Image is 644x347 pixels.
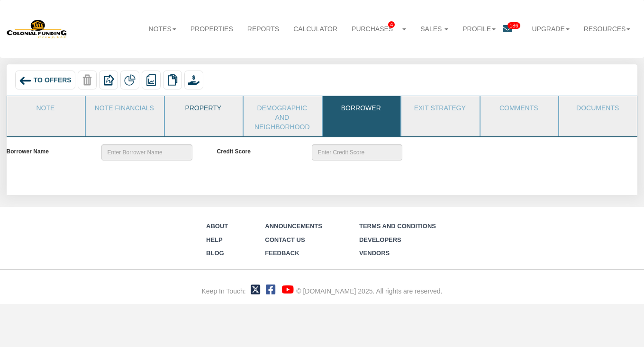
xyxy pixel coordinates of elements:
[265,236,305,243] a: Contact Us
[82,74,93,86] img: trash-disabled.png
[312,144,403,160] input: Enter Credit Score
[103,74,114,86] img: export.svg
[206,249,224,257] a: Blog
[401,96,478,120] a: Exit Strategy
[265,249,299,257] a: Feedback
[296,286,442,296] div: © [DOMAIN_NAME] 2025. All rights are reserved.
[34,76,72,84] span: To Offers
[165,96,242,120] a: Property
[525,18,577,39] a: Upgrade
[503,18,525,41] a: 186
[86,96,163,120] a: Note Financials
[359,236,401,243] a: Developers
[265,222,322,230] a: Announcements
[286,18,345,39] a: Calculator
[183,18,240,39] a: Properties
[142,18,183,39] a: Notes
[455,18,503,39] a: Profile
[244,96,320,136] a: Demographic and Neighborhood
[559,96,636,120] a: Documents
[206,236,223,243] a: Help
[201,286,245,296] div: Keep In Touch:
[388,21,395,28] span: 4
[7,144,94,156] label: Borrower Name
[359,222,436,230] a: Terms and Conditions
[167,74,178,86] img: copy.png
[145,74,157,86] img: reports.png
[359,249,390,257] a: Vendors
[188,74,200,86] img: purchase_offer.png
[413,18,455,39] a: Sales
[217,144,305,156] label: Credit Score
[323,96,399,120] a: Borrower
[481,96,557,120] a: Comments
[101,144,192,160] input: Enter Borrower Name
[7,96,84,120] a: Note
[240,18,286,39] a: Reports
[19,74,32,87] img: back_arrow_left_icon.svg
[508,22,520,29] span: 186
[7,19,67,39] img: 579666
[345,18,413,40] a: Purchases4
[206,222,228,230] a: About
[124,74,136,86] img: partial.png
[577,18,638,39] a: Resources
